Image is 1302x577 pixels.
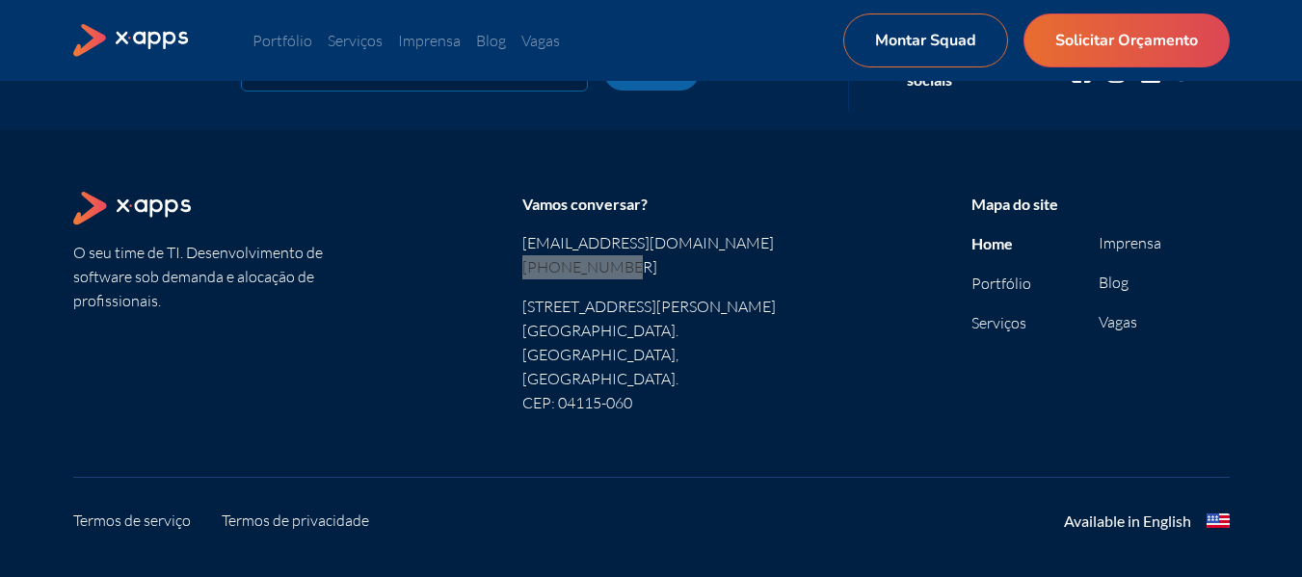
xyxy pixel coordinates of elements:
[522,192,781,216] div: Vamos conversar?
[521,31,560,50] a: Vagas
[1099,312,1137,331] a: Vagas
[1023,13,1230,67] a: Solicitar Orçamento
[971,274,1031,293] a: Portfólio
[1064,510,1230,533] a: Available in English
[1064,510,1191,533] div: Available in English
[843,13,1008,67] a: Montar Squad
[971,313,1026,332] a: Serviços
[522,231,781,255] a: [EMAIL_ADDRESS][DOMAIN_NAME]
[1099,233,1161,252] a: Imprensa
[971,192,1230,216] div: Mapa do site
[252,31,312,50] a: Portfólio
[522,295,781,319] p: [STREET_ADDRESS][PERSON_NAME]
[1099,273,1129,292] a: Blog
[73,192,332,415] section: O seu time de TI. Desenvolvimento de software sob demanda e alocação de profissionais.
[476,31,506,50] a: Blog
[73,509,191,533] a: Termos de serviço
[522,319,781,391] p: [GEOGRAPHIC_DATA]. [GEOGRAPHIC_DATA], [GEOGRAPHIC_DATA].
[398,31,461,50] a: Imprensa
[522,255,781,279] a: [PHONE_NUMBER]
[222,509,369,533] a: Termos de privacidade
[971,234,1013,252] a: Home
[328,31,383,50] a: Serviços
[522,391,781,415] p: CEP: 04115-060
